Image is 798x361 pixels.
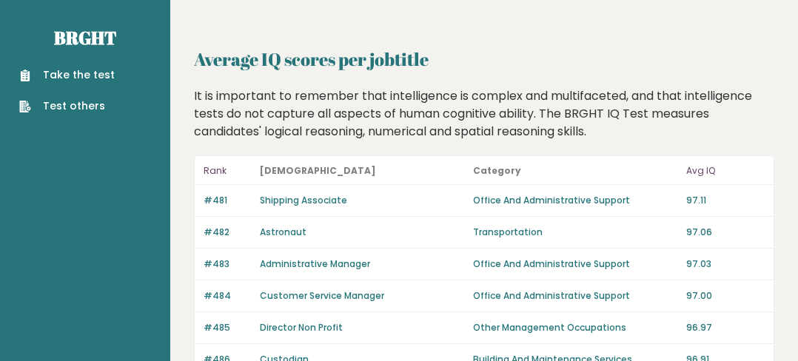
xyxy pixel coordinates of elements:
[194,46,774,72] h2: Average IQ scores per jobtitle
[686,257,765,271] p: 97.03
[204,257,251,271] p: #483
[473,289,677,303] p: Office And Administrative Support
[54,26,116,50] a: Brght
[204,194,251,207] p: #481
[473,257,677,271] p: Office And Administrative Support
[204,321,251,334] p: #485
[686,289,765,303] p: 97.00
[204,226,251,239] p: #482
[260,194,347,206] a: Shipping Associate
[686,226,765,239] p: 97.06
[686,194,765,207] p: 97.11
[473,321,677,334] p: Other Management Occupations
[686,321,765,334] p: 96.97
[473,164,521,177] b: Category
[19,67,115,83] a: Take the test
[204,162,251,180] p: Rank
[260,289,384,302] a: Customer Service Manager
[473,226,677,239] p: Transportation
[260,257,370,270] a: Administrative Manager
[189,87,780,141] div: It is important to remember that intelligence is complex and multifaceted, and that intelligence ...
[19,98,115,114] a: Test others
[260,321,343,334] a: Director Non Profit
[473,194,677,207] p: Office And Administrative Support
[686,162,765,180] p: Avg IQ
[204,289,251,303] p: #484
[260,164,376,177] b: [DEMOGRAPHIC_DATA]
[260,226,306,238] a: Astronaut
